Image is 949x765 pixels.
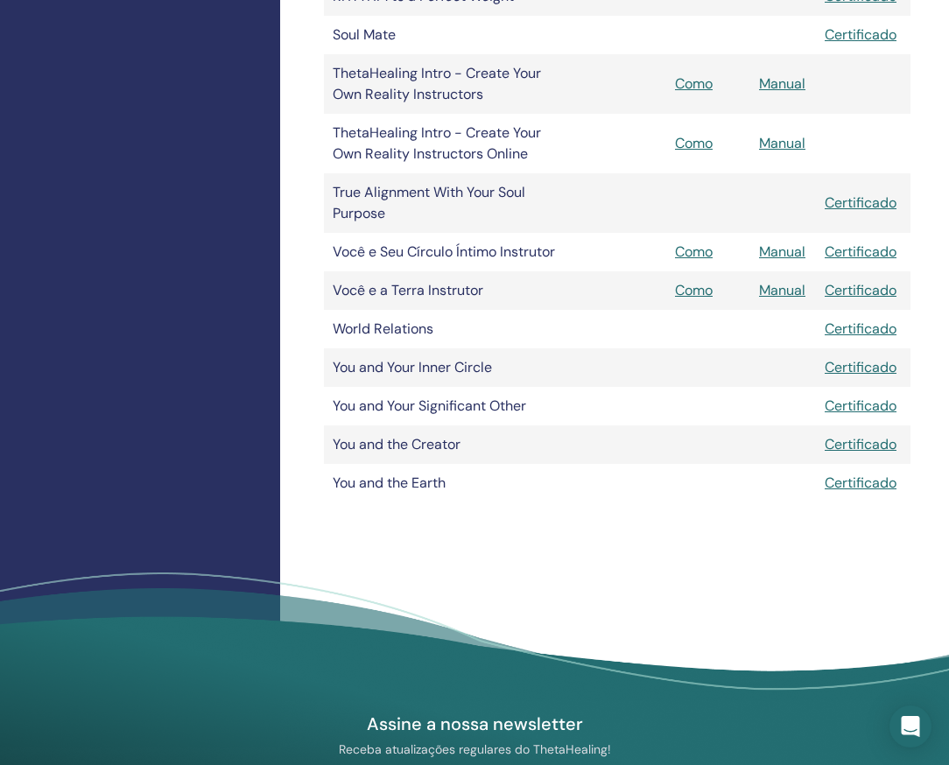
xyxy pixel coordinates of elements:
[324,16,574,54] td: Soul Mate
[825,397,896,415] a: Certificado
[324,464,574,502] td: You and the Earth
[759,74,805,93] a: Manual
[324,114,574,173] td: ThetaHealing Intro - Create Your Own Reality Instructors Online
[889,705,931,747] div: Open Intercom Messenger
[324,425,574,464] td: You and the Creator
[825,319,896,338] a: Certificado
[324,271,574,310] td: Você e a Terra Instrutor
[825,25,896,44] a: Certificado
[759,134,805,152] a: Manual
[324,233,574,271] td: Você e Seu Círculo Íntimo Instrutor
[675,134,713,152] a: Como
[324,310,574,348] td: World Relations
[759,281,805,299] a: Manual
[272,741,677,757] p: Receba atualizações regulares do ThetaHealing!
[825,435,896,453] a: Certificado
[675,74,713,93] a: Como
[324,387,574,425] td: You and Your Significant Other
[324,54,574,114] td: ThetaHealing Intro - Create Your Own Reality Instructors
[825,281,896,299] a: Certificado
[825,474,896,492] a: Certificado
[675,281,713,299] a: Como
[825,358,896,376] a: Certificado
[825,193,896,212] a: Certificado
[324,173,574,233] td: True Alignment With Your Soul Purpose
[324,348,574,387] td: You and Your Inner Circle
[825,242,896,261] a: Certificado
[675,242,713,261] a: Como
[272,712,677,735] h4: Assine a nossa newsletter
[759,242,805,261] a: Manual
